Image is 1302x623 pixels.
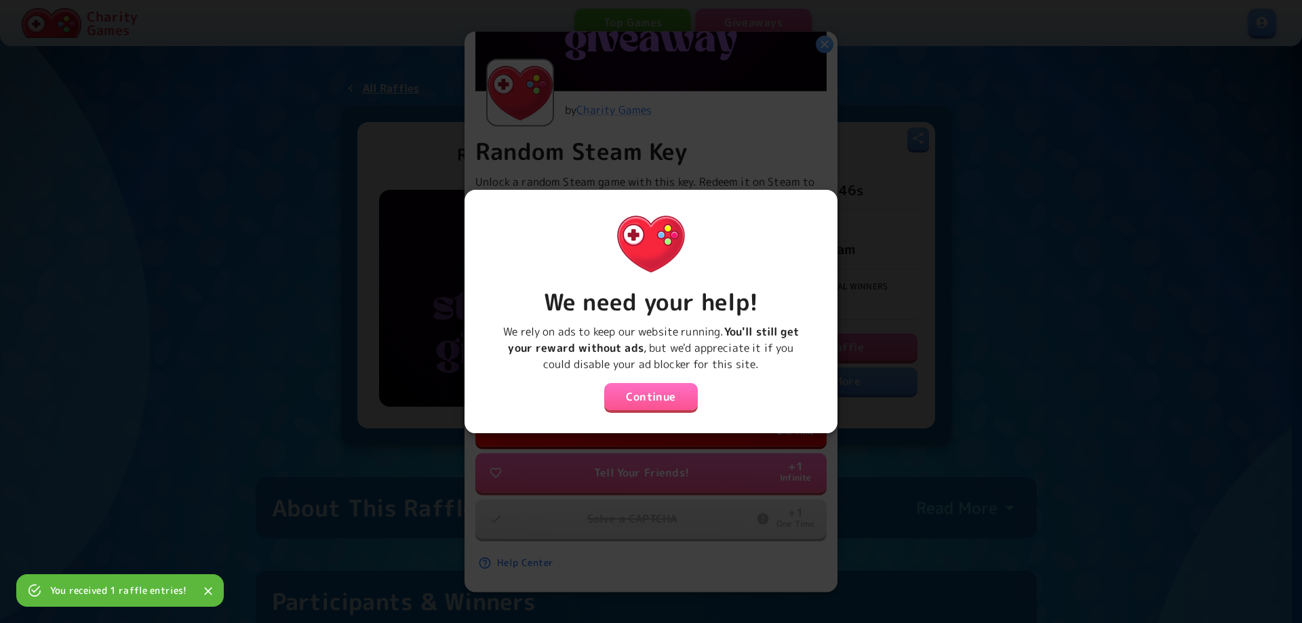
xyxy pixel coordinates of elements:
[544,285,759,318] strong: We need your help!
[198,581,218,601] button: Close
[608,201,694,287] img: Charity.Games
[475,323,827,372] p: We rely on ads to keep our website running. , but we'd appreciate it if you could disable your ad...
[604,383,698,410] button: Continue
[50,578,187,603] div: You received 1 raffle entries!
[508,324,798,355] b: You'll still get your reward without ads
